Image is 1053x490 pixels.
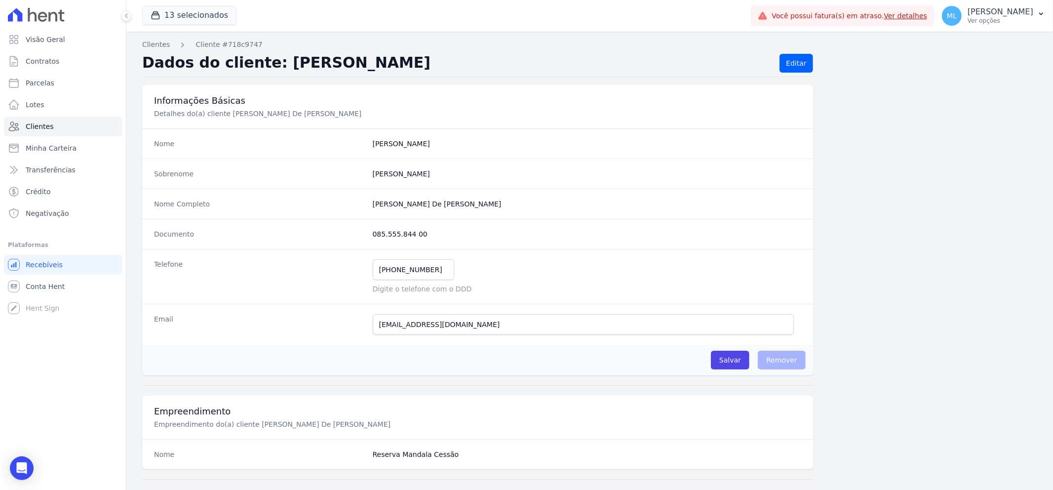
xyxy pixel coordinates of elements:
dd: [PERSON_NAME] [373,169,802,179]
h3: Empreendimento [154,406,802,417]
span: Parcelas [26,78,54,88]
a: Ver detalhes [884,12,928,20]
span: ML [947,12,957,19]
a: Lotes [4,95,122,115]
a: Contratos [4,51,122,71]
dt: Sobrenome [154,169,365,179]
dd: 085.555.844 00 [373,229,802,239]
span: Crédito [26,187,51,197]
a: Parcelas [4,73,122,93]
dd: Reserva Mandala Cessão [373,449,802,459]
dd: [PERSON_NAME] De [PERSON_NAME] [373,199,802,209]
a: Transferências [4,160,122,180]
dt: Documento [154,229,365,239]
span: Recebíveis [26,260,63,270]
a: Minha Carteira [4,138,122,158]
a: Recebíveis [4,255,122,275]
a: Conta Hent [4,277,122,296]
p: Digite o telefone com o DDD [373,284,802,294]
dt: Email [154,314,365,335]
span: Lotes [26,100,44,110]
span: Clientes [26,122,53,131]
span: Você possui fatura(s) em atraso. [772,11,927,21]
span: Remover [758,351,806,369]
a: Clientes [142,40,170,50]
div: Plataformas [8,239,118,251]
a: Clientes [4,117,122,136]
span: Negativação [26,208,69,218]
span: Minha Carteira [26,143,77,153]
input: Salvar [711,351,749,369]
nav: Breadcrumb [142,40,1037,50]
span: Conta Hent [26,282,65,291]
a: Cliente #718c9747 [195,40,262,50]
h2: Dados do cliente: [PERSON_NAME] [142,54,772,73]
a: Visão Geral [4,30,122,49]
span: Contratos [26,56,59,66]
div: Open Intercom Messenger [10,456,34,480]
dt: Nome [154,139,365,149]
dt: Nome [154,449,365,459]
a: Negativação [4,204,122,223]
dt: Nome Completo [154,199,365,209]
span: Visão Geral [26,35,65,44]
a: Editar [780,54,813,73]
button: ML [PERSON_NAME] Ver opções [934,2,1053,30]
dt: Telefone [154,259,365,294]
p: Detalhes do(a) cliente [PERSON_NAME] De [PERSON_NAME] [154,109,486,119]
a: Crédito [4,182,122,202]
h3: Informações Básicas [154,95,802,107]
dd: [PERSON_NAME] [373,139,802,149]
p: Ver opções [968,17,1033,25]
span: Transferências [26,165,76,175]
p: [PERSON_NAME] [968,7,1033,17]
button: 13 selecionados [142,6,236,25]
p: Empreendimento do(a) cliente [PERSON_NAME] De [PERSON_NAME] [154,419,486,429]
